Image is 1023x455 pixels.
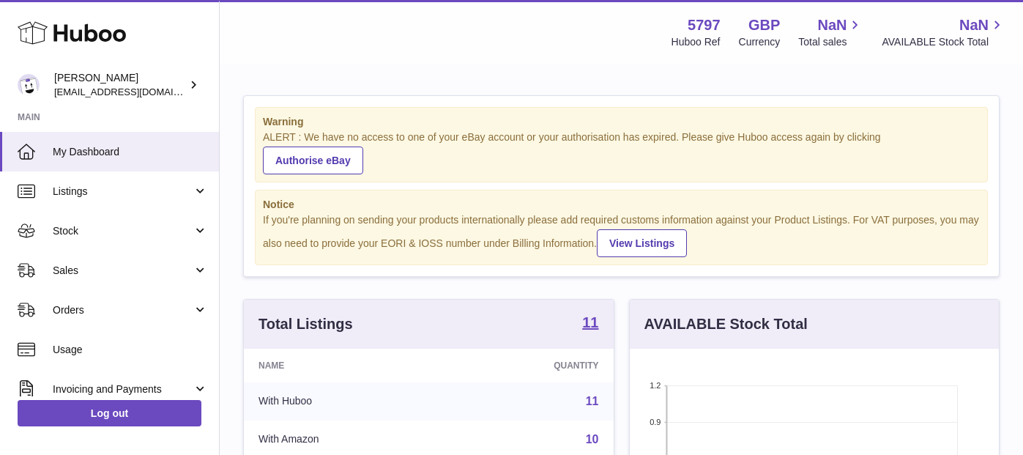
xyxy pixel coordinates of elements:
[644,314,808,334] h3: AVAILABLE Stock Total
[582,315,598,330] strong: 11
[53,224,193,238] span: Stock
[882,15,1005,49] a: NaN AVAILABLE Stock Total
[53,382,193,396] span: Invoicing and Payments
[798,35,863,49] span: Total sales
[54,71,186,99] div: [PERSON_NAME]
[263,213,980,257] div: If you're planning on sending your products internationally please add required customs informati...
[263,130,980,174] div: ALERT : We have no access to one of your eBay account or your authorisation has expired. Please g...
[244,382,446,421] td: With Huboo
[53,185,193,199] span: Listings
[586,395,599,407] a: 11
[263,198,980,212] strong: Notice
[263,147,363,174] a: Authorise eBay
[263,115,980,129] strong: Warning
[53,303,193,317] span: Orders
[18,400,201,426] a: Log out
[53,264,193,278] span: Sales
[798,15,863,49] a: NaN Total sales
[650,418,661,426] text: 0.9
[688,15,721,35] strong: 5797
[582,315,598,333] a: 11
[597,229,687,257] a: View Listings
[54,86,215,97] span: [EMAIL_ADDRESS][DOMAIN_NAME]
[672,35,721,49] div: Huboo Ref
[650,381,661,390] text: 1.2
[748,15,780,35] strong: GBP
[53,343,208,357] span: Usage
[53,145,208,159] span: My Dashboard
[739,35,781,49] div: Currency
[817,15,847,35] span: NaN
[959,15,989,35] span: NaN
[18,74,40,96] img: internalAdmin-5797@internal.huboo.com
[586,433,599,445] a: 10
[446,349,613,382] th: Quantity
[258,314,353,334] h3: Total Listings
[244,349,446,382] th: Name
[882,35,1005,49] span: AVAILABLE Stock Total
